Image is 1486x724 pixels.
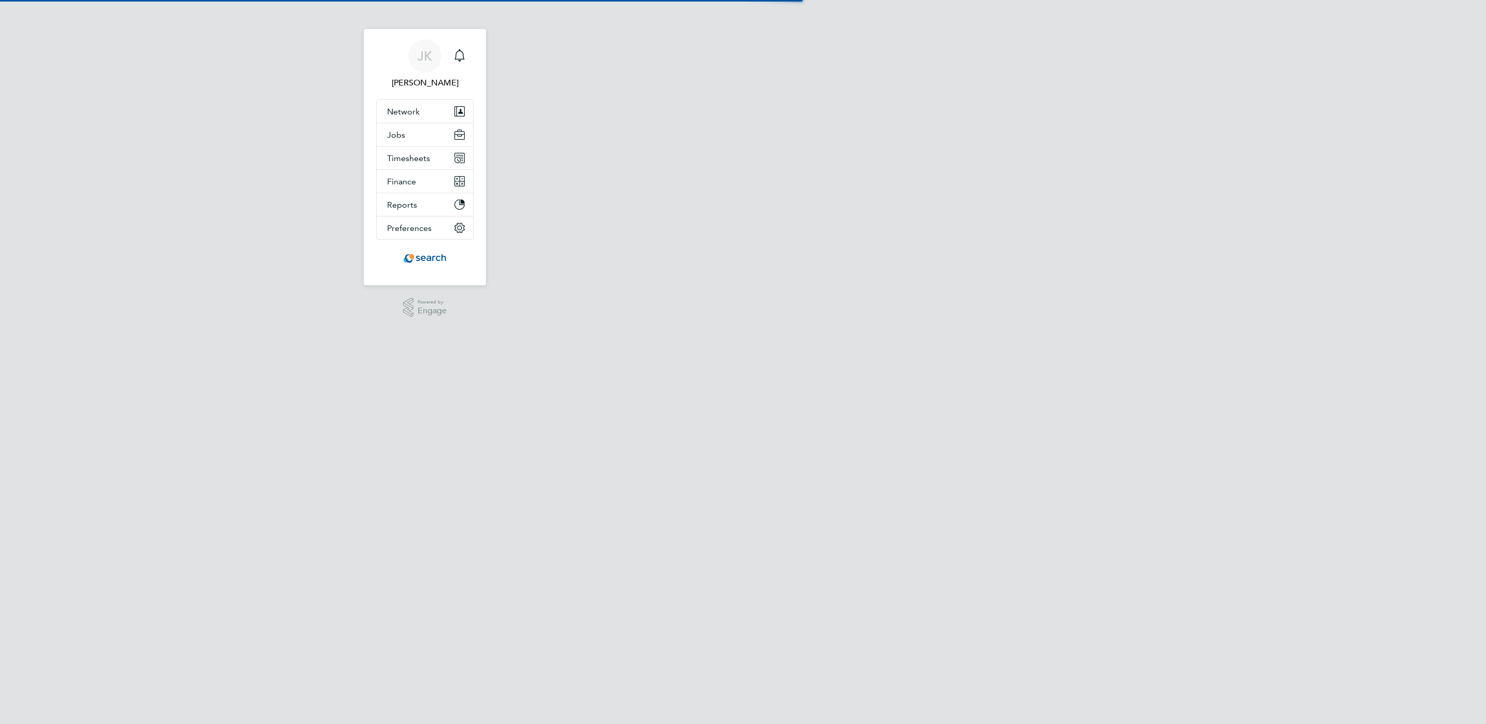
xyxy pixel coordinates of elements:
[403,298,447,317] a: Powered byEngage
[387,200,417,210] span: Reports
[387,153,430,163] span: Timesheets
[376,250,474,267] a: Go to home page
[418,49,432,63] span: JK
[418,307,447,315] span: Engage
[377,170,473,193] button: Finance
[387,107,420,117] span: Network
[387,177,416,186] span: Finance
[387,130,405,140] span: Jobs
[404,250,447,267] img: searchconsultancy-logo-retina.png
[377,100,473,123] button: Network
[376,39,474,89] a: JK[PERSON_NAME]
[377,193,473,216] button: Reports
[387,223,432,233] span: Preferences
[377,216,473,239] button: Preferences
[377,147,473,169] button: Timesheets
[377,123,473,146] button: Jobs
[418,298,447,307] span: Powered by
[376,77,474,89] span: Joe Kynaston
[364,29,486,285] nav: Main navigation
